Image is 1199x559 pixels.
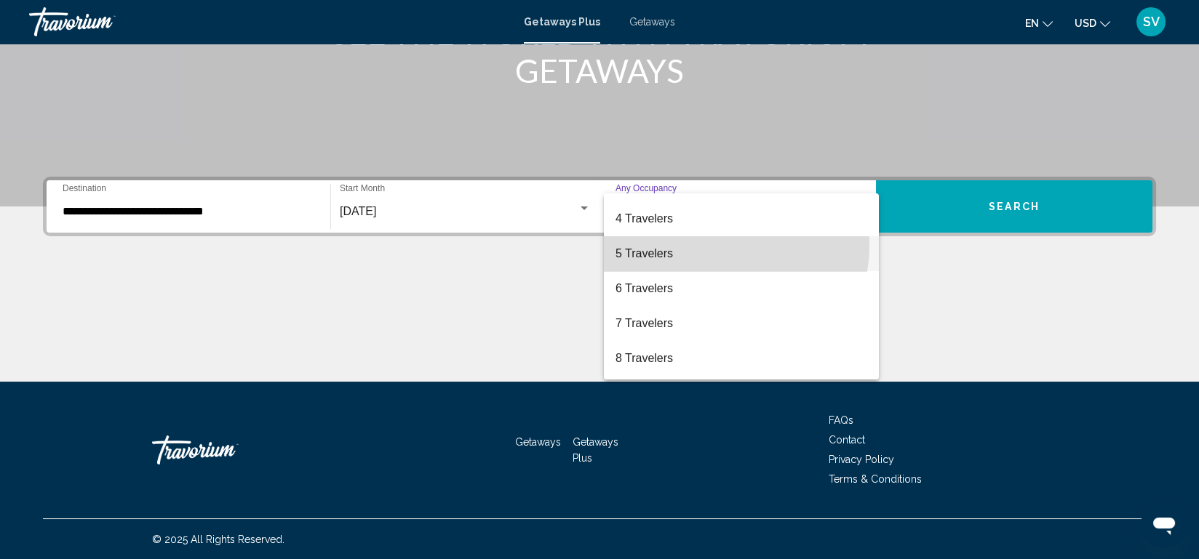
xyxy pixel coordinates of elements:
span: 9 Travelers [616,376,867,411]
span: 7 Travelers [616,306,867,341]
span: 6 Travelers [616,271,867,306]
iframe: Button to launch messaging window [1141,501,1187,547]
span: 4 Travelers [616,201,867,236]
span: 8 Travelers [616,341,867,376]
span: 5 Travelers [616,236,867,271]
